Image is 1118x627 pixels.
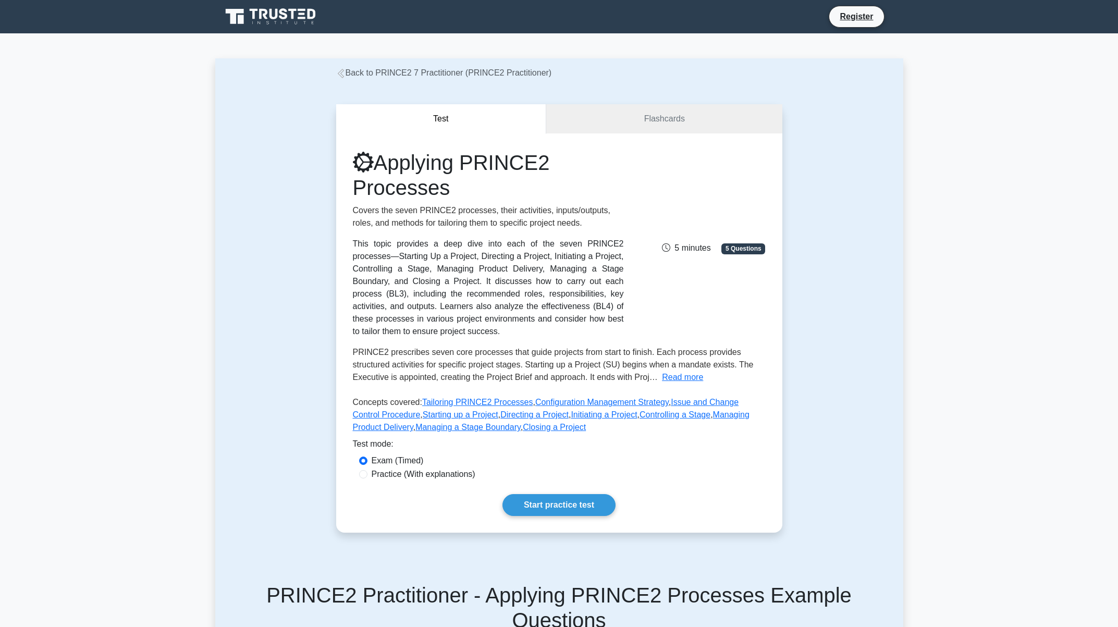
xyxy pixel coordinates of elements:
div: This topic provides a deep dive into each of the seven PRINCE2 processes—Starting Up a Project, D... [353,238,624,338]
label: Practice (With explanations) [372,468,475,481]
a: Start practice test [502,494,616,516]
button: Test [336,104,547,134]
span: 5 Questions [721,243,765,254]
a: Register [833,10,879,23]
a: Controlling a Stage [640,410,710,419]
a: Configuration Management Strategy [535,398,669,407]
div: Test mode: [353,438,766,454]
a: Directing a Project [500,410,569,419]
span: 5 minutes [662,243,710,252]
button: Read more [662,371,703,384]
h1: Applying PRINCE2 Processes [353,150,624,200]
a: Tailoring PRINCE2 Processes [422,398,533,407]
a: Back to PRINCE2 7 Practitioner (PRINCE2 Practitioner) [336,68,552,77]
label: Exam (Timed) [372,454,424,467]
a: Flashcards [546,104,782,134]
p: Covers the seven PRINCE2 processes, their activities, inputs/outputs, roles, and methods for tail... [353,204,624,229]
span: PRINCE2 prescribes seven core processes that guide projects from start to finish. Each process pr... [353,348,754,382]
a: Closing a Project [523,423,586,432]
a: Starting up a Project [423,410,498,419]
p: Concepts covered: , , , , , , , , , [353,396,766,438]
a: Managing a Stage Boundary [415,423,521,432]
a: Initiating a Project [571,410,637,419]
